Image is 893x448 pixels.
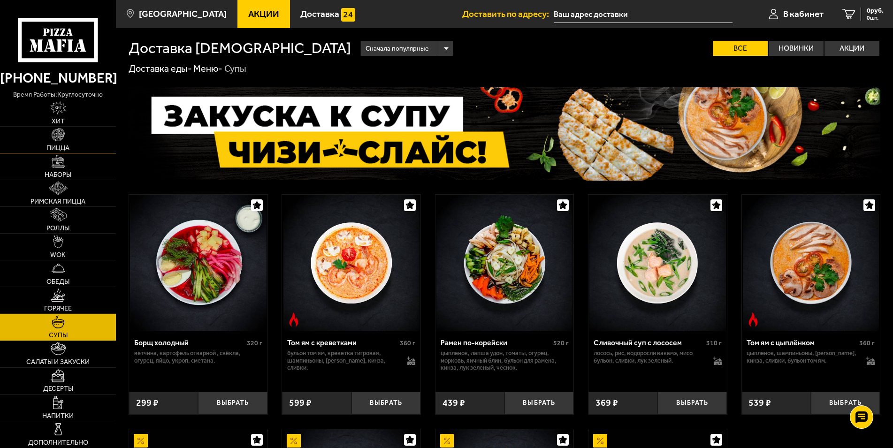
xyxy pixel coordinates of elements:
[283,195,420,331] img: Том ям с креветками
[28,440,88,446] span: Дополнительно
[50,252,66,258] span: WOK
[289,398,312,408] span: 599 ₽
[129,41,351,56] h1: Доставка [DEMOGRAPHIC_DATA]
[588,195,727,331] a: Сливочный суп с лососем
[134,349,262,364] p: ветчина, картофель отварной , свёкла, огурец, яйцо, укроп, сметана.
[400,339,415,347] span: 360 г
[867,15,884,21] span: 0 шт.
[743,195,879,331] img: Том ям с цыплёнком
[443,398,465,408] span: 439 ₽
[462,9,554,18] span: Доставить по адресу:
[713,41,768,56] label: Все
[504,392,573,415] button: Выбрать
[859,339,875,347] span: 360 г
[435,195,574,331] a: Рамен по-корейски
[193,63,222,74] a: Меню-
[287,434,301,448] img: Акционный
[52,118,65,125] span: Хит
[553,339,569,347] span: 520 г
[46,279,69,285] span: Обеды
[26,359,90,365] span: Салаты и закуски
[366,40,428,58] span: Сначала популярные
[440,434,454,448] img: Акционный
[554,6,733,23] span: проспект Металлистов, 25к1
[224,63,246,75] div: Супы
[247,339,262,347] span: 320 г
[595,398,618,408] span: 369 ₽
[657,392,726,415] button: Выбрать
[867,8,884,14] span: 0 руб.
[45,172,71,178] span: Наборы
[42,413,74,419] span: Напитки
[129,63,192,74] a: Доставка еды-
[747,349,857,364] p: цыпленок, шампиньоны, [PERSON_NAME], кинза, сливки, бульон том ям.
[49,332,68,339] span: Супы
[287,338,397,347] div: Том ям с креветками
[742,195,880,331] a: Острое блюдоТом ям с цыплёнком
[129,195,267,331] a: Борщ холодный
[300,9,339,18] span: Доставка
[593,434,607,448] img: Акционный
[341,8,355,22] img: 15daf4d41897b9f0e9f617042186c801.svg
[130,195,266,331] img: Борщ холодный
[282,195,420,331] a: Острое блюдоТом ям с креветками
[198,392,267,415] button: Выбрать
[43,386,73,392] span: Десерты
[748,398,771,408] span: 539 ₽
[824,41,879,56] label: Акции
[441,338,551,347] div: Рамен по-корейски
[746,312,760,327] img: Острое блюдо
[46,145,69,152] span: Пицца
[136,398,159,408] span: 299 ₽
[436,195,572,331] img: Рамен по-корейски
[441,349,569,372] p: цыпленок, лапша удон, томаты, огурец, морковь, яичный блин, бульон для рамена, кинза, лук зеленый...
[769,41,824,56] label: Новинки
[747,338,857,347] div: Том ям с цыплёнком
[287,312,301,327] img: Острое блюдо
[134,434,148,448] img: Акционный
[31,198,85,205] span: Римская пицца
[139,9,227,18] span: [GEOGRAPHIC_DATA]
[783,9,824,18] span: В кабинет
[594,338,704,347] div: Сливочный суп с лососем
[248,9,279,18] span: Акции
[46,225,69,232] span: Роллы
[589,195,725,331] img: Сливочный суп с лососем
[44,305,72,312] span: Горячее
[287,349,397,372] p: бульон том ям, креветка тигровая, шампиньоны, [PERSON_NAME], кинза, сливки.
[554,6,733,23] input: Ваш адрес доставки
[706,339,722,347] span: 310 г
[811,392,880,415] button: Выбрать
[594,349,704,364] p: лосось, рис, водоросли вакамэ, мисо бульон, сливки, лук зеленый.
[134,338,244,347] div: Борщ холодный
[351,392,420,415] button: Выбрать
